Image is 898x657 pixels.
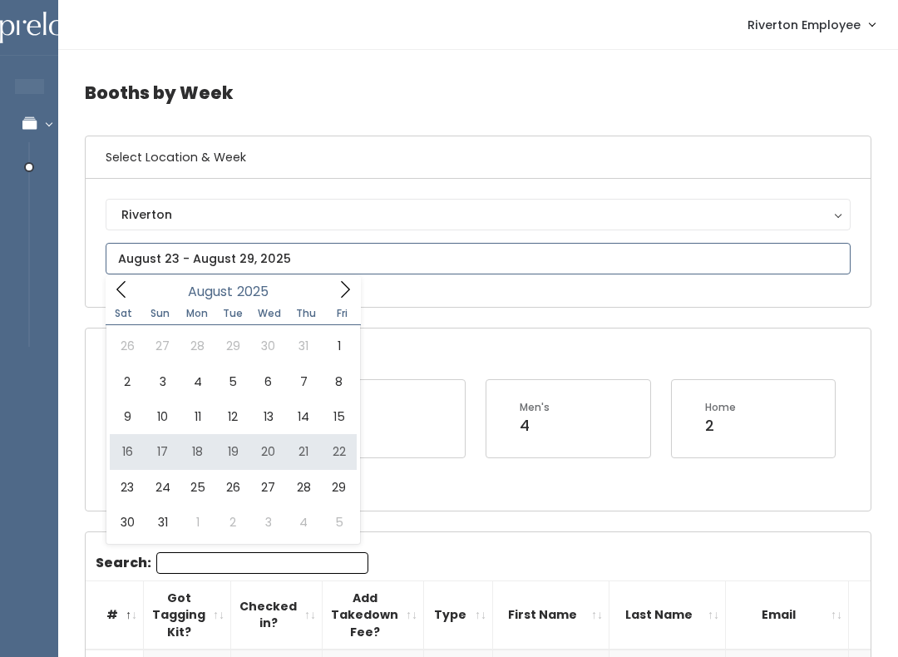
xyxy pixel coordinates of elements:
label: Search: [96,552,368,574]
span: August 23, 2025 [110,470,145,505]
span: August 28, 2025 [286,470,321,505]
span: July 28, 2025 [180,328,215,363]
span: Thu [288,309,324,319]
span: August 11, 2025 [180,399,215,434]
span: September 5, 2025 [321,505,356,540]
span: August 2, 2025 [110,364,145,399]
span: August 22, 2025 [321,434,356,469]
span: August 18, 2025 [180,434,215,469]
th: Email: activate to sort column ascending [726,580,849,650]
h6: Select Location & Week [86,136,871,179]
span: July 26, 2025 [110,328,145,363]
span: August 15, 2025 [321,399,356,434]
span: August 25, 2025 [180,470,215,505]
th: Type: activate to sort column ascending [424,580,493,650]
span: August 5, 2025 [215,364,250,399]
span: August 30, 2025 [110,505,145,540]
span: August 26, 2025 [215,470,250,505]
span: August 7, 2025 [286,364,321,399]
th: Checked in?: activate to sort column ascending [231,580,323,650]
div: 2 [705,415,736,437]
h4: Booths by Week [85,70,871,116]
span: August 12, 2025 [215,399,250,434]
input: Search: [156,552,368,574]
th: First Name: activate to sort column ascending [493,580,609,650]
span: August 27, 2025 [251,470,286,505]
span: August 20, 2025 [251,434,286,469]
span: Mon [179,309,215,319]
span: Tue [215,309,251,319]
span: August 29, 2025 [321,470,356,505]
span: August 21, 2025 [286,434,321,469]
a: Riverton Employee [731,7,891,42]
div: Men's [520,400,550,415]
div: 4 [520,415,550,437]
span: September 3, 2025 [251,505,286,540]
span: August 9, 2025 [110,399,145,434]
span: August 31, 2025 [145,505,180,540]
span: Riverton Employee [748,16,861,34]
span: August 6, 2025 [251,364,286,399]
span: July 27, 2025 [145,328,180,363]
span: August 8, 2025 [321,364,356,399]
span: July 29, 2025 [215,328,250,363]
th: Add Takedown Fee?: activate to sort column ascending [323,580,424,650]
span: August 10, 2025 [145,399,180,434]
th: Got Tagging Kit?: activate to sort column ascending [144,580,231,650]
span: September 2, 2025 [215,505,250,540]
input: Year [233,281,283,302]
span: July 30, 2025 [251,328,286,363]
span: Sat [106,309,142,319]
input: August 23 - August 29, 2025 [106,243,851,274]
span: Sun [142,309,179,319]
span: August 4, 2025 [180,364,215,399]
span: August 14, 2025 [286,399,321,434]
span: September 4, 2025 [286,505,321,540]
div: Riverton [121,205,835,224]
th: #: activate to sort column descending [86,580,144,650]
span: August 3, 2025 [145,364,180,399]
span: August 1, 2025 [321,328,356,363]
div: Home [705,400,736,415]
span: July 31, 2025 [286,328,321,363]
span: August [188,285,233,299]
button: Riverton [106,199,851,230]
span: August 17, 2025 [145,434,180,469]
span: September 1, 2025 [180,505,215,540]
span: August 13, 2025 [251,399,286,434]
th: Last Name: activate to sort column ascending [609,580,726,650]
span: August 16, 2025 [110,434,145,469]
span: August 24, 2025 [145,470,180,505]
span: August 19, 2025 [215,434,250,469]
span: Wed [251,309,288,319]
span: Fri [324,309,361,319]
